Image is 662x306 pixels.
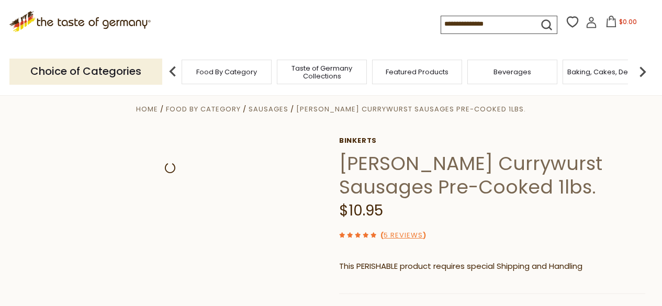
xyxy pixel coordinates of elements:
button: $0.00 [599,16,644,31]
a: Sausages [249,104,288,114]
p: This PERISHABLE product requires special Shipping and Handling [339,260,645,273]
h1: [PERSON_NAME] Currywurst Sausages Pre-Cooked 1lbs. [339,152,645,199]
a: Beverages [493,68,531,76]
a: Featured Products [386,68,448,76]
img: next arrow [632,61,653,82]
span: $0.00 [619,17,637,26]
span: $10.95 [339,200,383,221]
a: Food By Category [196,68,257,76]
a: 5 Reviews [384,230,423,241]
a: Baking, Cakes, Desserts [567,68,648,76]
p: Choice of Categories [9,59,162,84]
img: previous arrow [162,61,183,82]
span: ( ) [380,230,426,240]
li: We will ship this product in heat-protective packaging and ice. [349,281,645,294]
a: Taste of Germany Collections [280,64,364,80]
a: [PERSON_NAME] Currywurst Sausages Pre-Cooked 1lbs. [296,104,526,114]
a: Binkerts [339,137,645,145]
a: Food By Category [166,104,241,114]
a: Home [136,104,158,114]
